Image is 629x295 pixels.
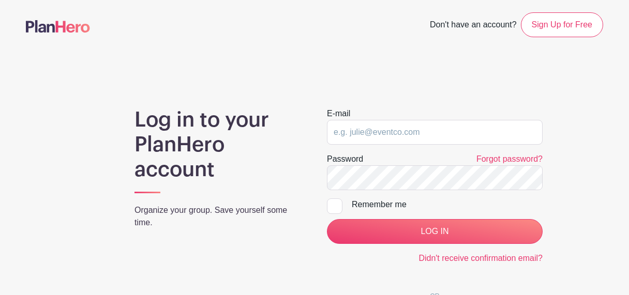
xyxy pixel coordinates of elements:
[327,107,350,120] label: E-mail
[418,254,543,262] a: Didn't receive confirmation email?
[327,153,363,165] label: Password
[430,14,517,37] span: Don't have an account?
[26,20,90,33] img: logo-507f7623f17ff9eddc593b1ce0a138ce2505c220e1c5a4e2b4648c50719b7d32.svg
[134,107,302,182] h1: Log in to your PlanHero account
[327,219,543,244] input: LOG IN
[352,198,543,211] div: Remember me
[327,120,543,145] input: e.g. julie@eventco.com
[134,204,302,229] p: Organize your group. Save yourself some time.
[476,154,543,163] a: Forgot password?
[521,12,603,37] a: Sign Up for Free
